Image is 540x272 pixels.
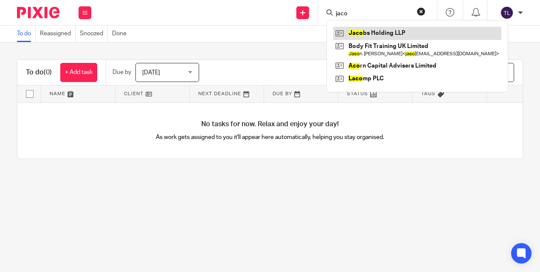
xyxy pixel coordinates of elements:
[80,25,108,42] a: Snoozed
[421,91,436,96] span: Tags
[17,25,36,42] a: To do
[417,7,425,16] button: Clear
[112,68,131,76] p: Due by
[17,7,59,18] img: Pixie
[26,68,52,77] h1: To do
[40,25,76,42] a: Reassigned
[142,70,160,76] span: [DATE]
[500,6,514,20] img: svg%3E
[335,10,411,18] input: Search
[60,63,97,82] a: + Add task
[144,133,397,142] p: As work gets assigned to you it'll appear here automatically, helping you stay organised.
[44,69,52,76] span: (0)
[17,120,523,129] h4: No tasks for now. Relax and enjoy your day!
[112,25,131,42] a: Done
